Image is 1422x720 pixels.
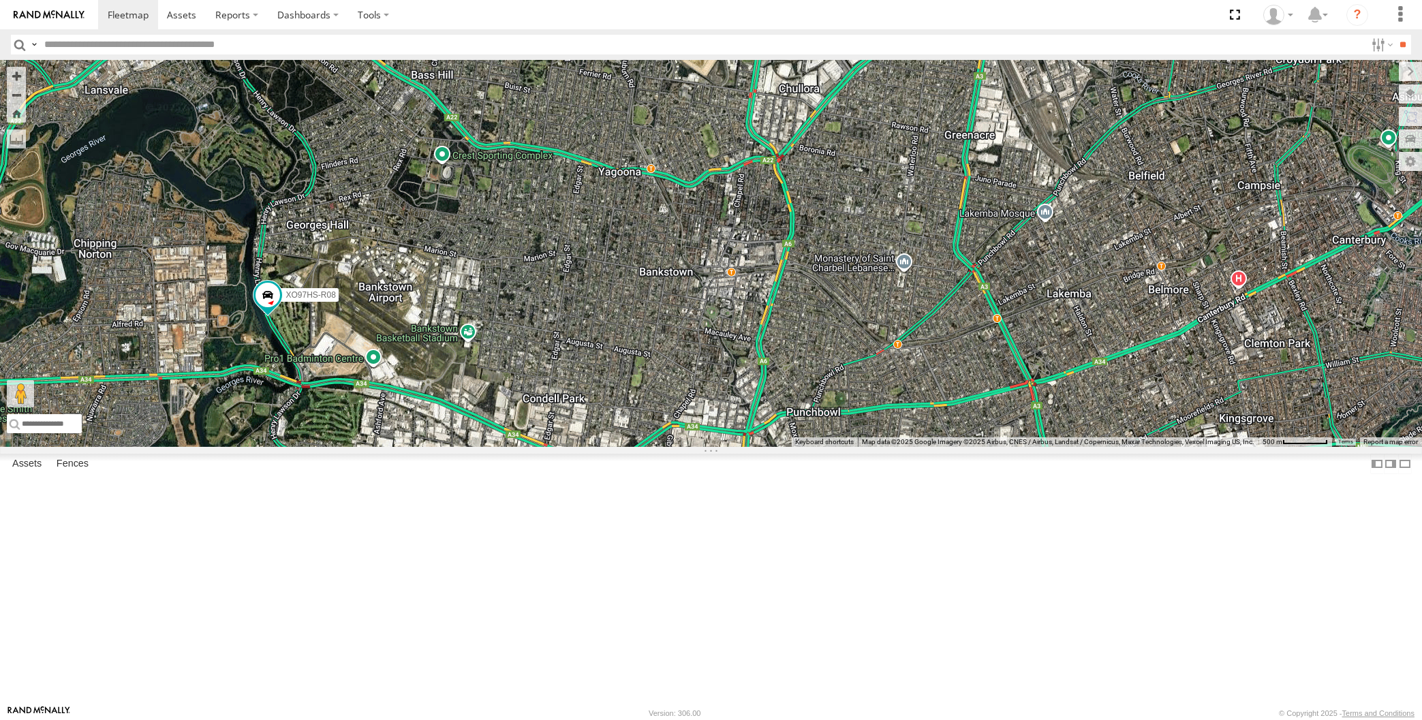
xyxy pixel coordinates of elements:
i: ? [1346,4,1368,26]
div: Quang MAC [1258,5,1298,25]
button: Drag Pegman onto the map to open Street View [7,380,34,407]
img: rand-logo.svg [14,10,84,20]
label: Dock Summary Table to the Left [1370,454,1384,473]
span: 500 m [1263,438,1282,445]
label: Search Filter Options [1366,35,1395,54]
a: Report a map error [1363,438,1418,445]
a: Terms (opens in new tab) [1339,439,1353,445]
label: Dock Summary Table to the Right [1384,454,1397,473]
button: Map Scale: 500 m per 63 pixels [1258,437,1332,447]
button: Keyboard shortcuts [795,437,854,447]
label: Assets [5,454,48,473]
div: © Copyright 2025 - [1279,709,1415,717]
button: Zoom in [7,67,26,85]
span: Map data ©2025 Google Imagery ©2025 Airbus, CNES / Airbus, Landsat / Copernicus, Maxar Technologi... [862,438,1254,445]
span: XO97HS-R08 [285,290,335,300]
label: Search Query [29,35,40,54]
button: Zoom out [7,85,26,104]
label: Hide Summary Table [1398,454,1412,473]
a: Visit our Website [7,706,70,720]
label: Measure [7,129,26,148]
div: Version: 306.00 [649,709,700,717]
label: Map Settings [1399,152,1422,171]
label: Fences [50,454,95,473]
button: Zoom Home [7,104,26,123]
a: Terms and Conditions [1342,709,1415,717]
